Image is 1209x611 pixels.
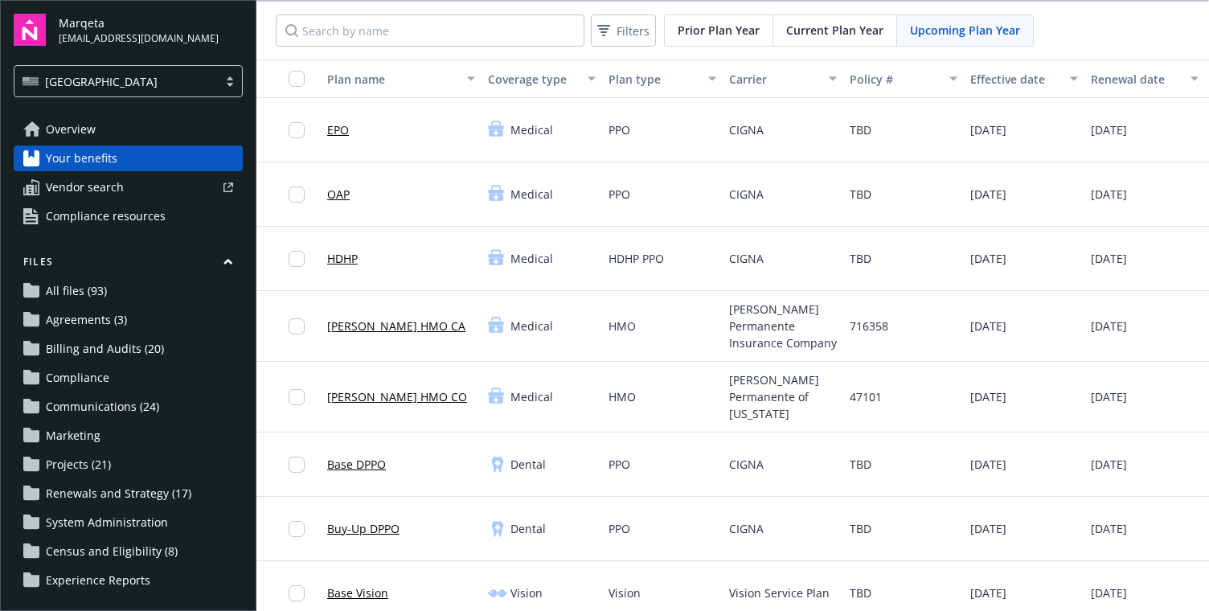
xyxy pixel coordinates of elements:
[46,307,127,333] span: Agreements (3)
[327,121,349,138] a: EPO
[14,117,243,142] a: Overview
[1091,520,1127,537] span: [DATE]
[46,278,107,304] span: All files (93)
[46,146,117,171] span: Your benefits
[510,584,543,601] span: Vision
[289,318,305,334] input: Toggle Row Selected
[510,520,546,537] span: Dental
[46,394,159,420] span: Communications (24)
[327,71,457,88] div: Plan name
[14,452,243,478] a: Projects (21)
[609,388,636,405] span: HMO
[910,22,1020,39] span: Upcoming Plan Year
[14,307,243,333] a: Agreements (3)
[729,371,837,422] span: [PERSON_NAME] Permanente of [US_STATE]
[14,336,243,362] a: Billing and Audits (20)
[970,456,1006,473] span: [DATE]
[327,520,400,537] a: Buy-Up DPPO
[970,71,1060,88] div: Effective date
[289,187,305,203] input: Toggle Row Selected
[850,121,871,138] span: TBD
[327,584,388,601] a: Base Vision
[970,520,1006,537] span: [DATE]
[850,186,871,203] span: TBD
[59,31,219,46] span: [EMAIL_ADDRESS][DOMAIN_NAME]
[14,278,243,304] a: All files (93)
[46,452,111,478] span: Projects (21)
[850,584,871,601] span: TBD
[729,186,764,203] span: CIGNA
[729,584,830,601] span: Vision Service Plan
[276,14,584,47] input: Search by name
[482,59,602,98] button: Coverage type
[59,14,219,31] span: Marqeta
[594,19,653,43] span: Filters
[609,456,630,473] span: PPO
[14,510,243,535] a: System Administration
[23,73,210,90] span: [GEOGRAPHIC_DATA]
[729,71,819,88] div: Carrier
[1084,59,1205,98] button: Renewal date
[289,389,305,405] input: Toggle Row Selected
[46,568,150,593] span: Experience Reports
[729,121,764,138] span: CIGNA
[1091,318,1127,334] span: [DATE]
[1091,186,1127,203] span: [DATE]
[609,584,641,601] span: Vision
[14,539,243,564] a: Census and Eligibility (8)
[1091,456,1127,473] span: [DATE]
[14,423,243,449] a: Marketing
[729,301,837,351] span: [PERSON_NAME] Permanente Insurance Company
[289,457,305,473] input: Toggle Row Selected
[1091,388,1127,405] span: [DATE]
[850,520,871,537] span: TBD
[617,23,650,39] span: Filters
[1091,584,1127,601] span: [DATE]
[609,121,630,138] span: PPO
[46,539,178,564] span: Census and Eligibility (8)
[510,318,553,334] span: Medical
[46,117,96,142] span: Overview
[729,520,764,537] span: CIGNA
[46,336,164,362] span: Billing and Audits (20)
[46,510,168,535] span: System Administration
[46,481,191,506] span: Renewals and Strategy (17)
[327,388,467,405] a: [PERSON_NAME] HMO CO
[14,14,46,46] img: navigator-logo.svg
[1091,250,1127,267] span: [DATE]
[850,71,940,88] div: Policy #
[46,174,124,200] span: Vendor search
[14,568,243,593] a: Experience Reports
[46,365,109,391] span: Compliance
[970,584,1006,601] span: [DATE]
[14,365,243,391] a: Compliance
[609,186,630,203] span: PPO
[510,121,553,138] span: Medical
[510,250,553,267] span: Medical
[729,250,764,267] span: CIGNA
[14,174,243,200] a: Vendor search
[510,186,553,203] span: Medical
[970,388,1006,405] span: [DATE]
[327,318,465,334] a: [PERSON_NAME] HMO CA
[289,122,305,138] input: Toggle Row Selected
[14,255,243,275] button: Files
[850,250,871,267] span: TBD
[609,71,699,88] div: Plan type
[45,73,158,90] span: [GEOGRAPHIC_DATA]
[14,203,243,229] a: Compliance resources
[1091,71,1181,88] div: Renewal date
[970,121,1006,138] span: [DATE]
[289,585,305,601] input: Toggle Row Selected
[14,146,243,171] a: Your benefits
[970,250,1006,267] span: [DATE]
[970,318,1006,334] span: [DATE]
[289,251,305,267] input: Toggle Row Selected
[678,22,760,39] span: Prior Plan Year
[327,186,350,203] a: OAP
[46,423,100,449] span: Marketing
[59,14,243,46] button: Marqeta[EMAIL_ADDRESS][DOMAIN_NAME]
[1091,121,1127,138] span: [DATE]
[964,59,1084,98] button: Effective date
[289,71,305,87] input: Select all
